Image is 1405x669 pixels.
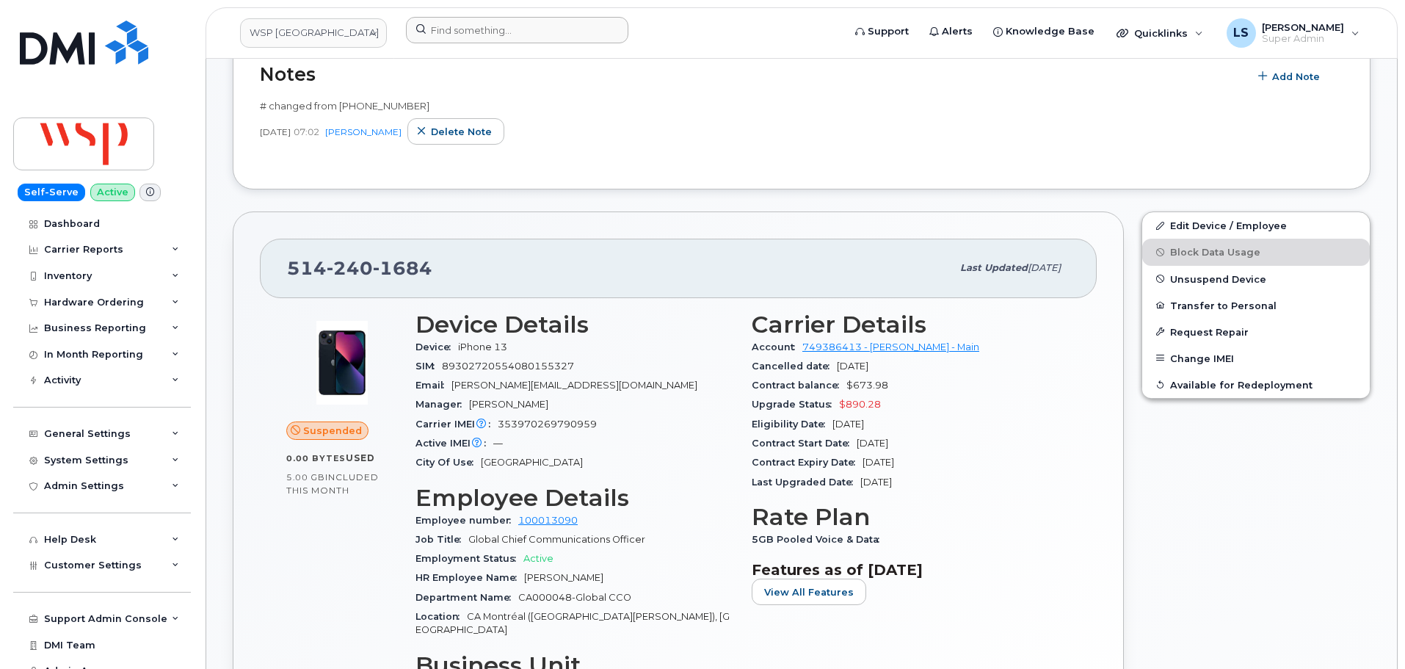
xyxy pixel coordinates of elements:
[415,457,481,468] span: City Of Use
[1216,18,1370,48] div: Luke Shomaker
[498,419,597,430] span: 353970269790959
[1142,345,1370,372] button: Change IMEI
[752,438,857,449] span: Contract Start Date
[493,438,503,449] span: —
[752,477,860,488] span: Last Upgraded Date
[752,311,1070,338] h3: Carrier Details
[1262,33,1344,45] span: Super Admin
[518,515,578,526] a: 100013090
[481,457,583,468] span: [GEOGRAPHIC_DATA]
[846,380,888,391] span: $673.98
[468,534,645,545] span: Global Chief Communications Officer
[415,399,469,410] span: Manager
[752,561,1070,579] h3: Features as of [DATE]
[287,257,432,279] span: 514
[1142,266,1370,292] button: Unsuspend Device
[845,17,919,46] a: Support
[415,341,458,352] span: Device
[415,361,442,372] span: SIM
[260,126,291,138] span: [DATE]
[832,419,864,430] span: [DATE]
[469,399,548,410] span: [PERSON_NAME]
[1142,319,1370,345] button: Request Repair
[415,534,468,545] span: Job Title
[960,262,1028,273] span: Last updated
[839,399,881,410] span: $890.28
[764,585,854,599] span: View All Features
[415,515,518,526] span: Employee number
[325,126,402,137] a: [PERSON_NAME]
[1272,70,1320,84] span: Add Note
[1262,21,1344,33] span: [PERSON_NAME]
[1142,292,1370,319] button: Transfer to Personal
[415,592,518,603] span: Department Name
[286,472,325,482] span: 5.00 GB
[752,341,802,352] span: Account
[942,24,973,39] span: Alerts
[523,553,553,564] span: Active
[752,457,863,468] span: Contract Expiry Date
[415,611,467,622] span: Location
[415,419,498,430] span: Carrier IMEI
[752,399,839,410] span: Upgrade Status
[286,471,379,496] span: included this month
[1142,212,1370,239] a: Edit Device / Employee
[752,361,837,372] span: Cancelled date
[518,592,631,603] span: CA000048-Global CCO
[863,457,894,468] span: [DATE]
[857,438,888,449] span: [DATE]
[260,100,429,112] span: # changed from [PHONE_NUMBER]
[415,485,734,511] h3: Employee Details
[442,361,574,372] span: 89302720554080155327
[327,257,373,279] span: 240
[298,319,386,407] img: image20231002-3703462-1ig824h.jpeg
[1142,239,1370,265] button: Block Data Usage
[407,118,504,145] button: Delete note
[415,572,524,583] span: HR Employee Name
[415,311,734,338] h3: Device Details
[1170,273,1266,284] span: Unsuspend Device
[415,553,523,564] span: Employment Status
[752,504,1070,530] h3: Rate Plan
[373,257,432,279] span: 1684
[1028,262,1061,273] span: [DATE]
[837,361,868,372] span: [DATE]
[1142,372,1370,398] button: Available for Redeployment
[286,453,346,463] span: 0.00 Bytes
[458,341,507,352] span: iPhone 13
[346,452,375,463] span: used
[868,24,909,39] span: Support
[415,611,730,635] span: CA Montréal ([GEOGRAPHIC_DATA][PERSON_NAME]), [GEOGRAPHIC_DATA]
[919,17,983,46] a: Alerts
[860,477,892,488] span: [DATE]
[752,419,832,430] span: Eligibility Date
[1170,379,1313,390] span: Available for Redeployment
[1233,24,1249,42] span: LS
[752,579,866,605] button: View All Features
[303,424,362,438] span: Suspended
[752,534,887,545] span: 5GB Pooled Voice & Data
[1106,18,1213,48] div: Quicklinks
[294,126,319,138] span: 07:02
[431,125,492,139] span: Delete note
[260,63,1241,85] h2: Notes
[451,380,697,391] span: [PERSON_NAME][EMAIL_ADDRESS][DOMAIN_NAME]
[1006,24,1094,39] span: Knowledge Base
[415,380,451,391] span: Email
[415,438,493,449] span: Active IMEI
[406,17,628,43] input: Find something...
[1134,27,1188,39] span: Quicklinks
[524,572,603,583] span: [PERSON_NAME]
[1249,64,1332,90] button: Add Note
[802,341,979,352] a: 749386413 - [PERSON_NAME] - Main
[983,17,1105,46] a: Knowledge Base
[240,18,387,48] a: WSP Canada
[752,380,846,391] span: Contract balance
